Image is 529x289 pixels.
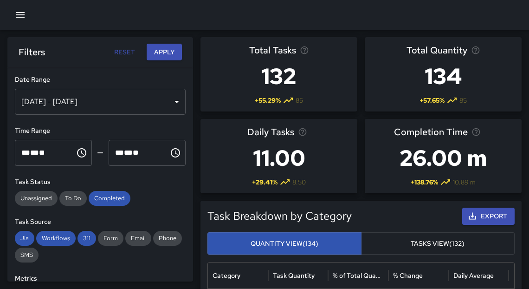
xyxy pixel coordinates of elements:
h3: 11.00 [247,139,311,177]
span: 8.50 [292,177,306,187]
button: Export [462,208,515,225]
button: Choose time, selected time is 12:00 AM [72,144,91,162]
h5: Task Breakdown by Category [207,209,437,223]
span: Hours [115,149,124,156]
span: Minutes [30,149,39,156]
h3: 26.00 m [394,139,493,177]
div: Phone [153,231,182,246]
span: SMS [15,250,39,260]
h6: Filters [19,45,45,59]
div: Daily Average [453,271,494,280]
button: Reset [110,44,139,61]
span: + 57.65 % [419,96,445,105]
h6: Time Range [15,126,186,136]
span: + 55.29 % [255,96,281,105]
span: 10.89 m [453,177,476,187]
button: Quantity View(134) [207,232,361,255]
span: Jia [15,234,34,243]
button: Choose time, selected time is 11:59 PM [166,144,185,162]
span: 85 [459,96,467,105]
div: 311 [77,231,96,246]
span: + 138.76 % [411,177,438,187]
span: Workflows [36,234,76,243]
div: Task Quantity [273,271,315,280]
span: Minutes [124,149,133,156]
h3: 132 [249,58,309,95]
div: Unassigned [15,191,58,206]
span: 85 [296,96,303,105]
div: [DATE] - [DATE] [15,89,186,115]
button: Apply [147,44,182,61]
div: Workflows [36,231,76,246]
h6: Metrics [15,274,186,284]
span: Hours [21,149,30,156]
div: Completed [89,191,130,206]
span: 311 [77,234,96,243]
span: Total Tasks [249,43,296,58]
span: To Do [59,194,87,203]
span: Meridiem [133,149,139,156]
div: % of Total Quantity [333,271,383,280]
button: Tasks View(132) [361,232,515,255]
div: To Do [59,191,87,206]
span: Completion Time [394,125,468,139]
svg: Total task quantity in the selected period, compared to the previous period. [471,46,480,55]
span: + 29.41 % [252,177,277,187]
h6: Date Range [15,75,186,85]
svg: Total number of tasks in the selected period, compared to the previous period. [300,46,309,55]
div: Form [98,231,123,246]
div: SMS [15,248,39,263]
span: Phone [153,234,182,243]
div: Jia [15,231,34,246]
h6: Task Status [15,177,186,187]
span: Total Quantity [406,43,467,58]
svg: Average number of tasks per day in the selected period, compared to the previous period. [298,127,307,137]
h3: 134 [406,58,480,95]
svg: Average time taken to complete tasks in the selected period, compared to the previous period. [471,127,481,137]
span: Meridiem [39,149,45,156]
span: Email [125,234,151,243]
span: Daily Tasks [247,125,294,139]
div: % Change [393,271,423,280]
span: Form [98,234,123,243]
div: Email [125,231,151,246]
span: Completed [89,194,130,203]
div: Category [213,271,240,280]
span: Unassigned [15,194,58,203]
h6: Task Source [15,217,186,227]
